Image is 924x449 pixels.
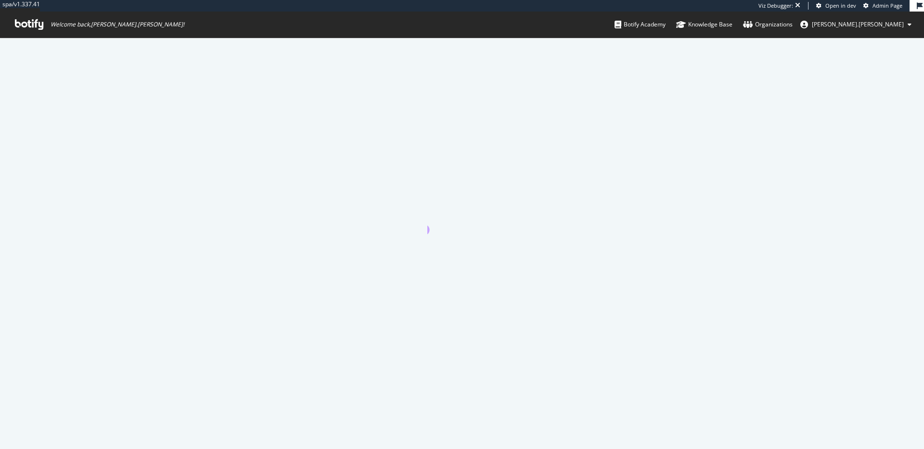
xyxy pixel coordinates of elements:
span: Open in dev [825,2,856,9]
span: Welcome back, [PERSON_NAME].[PERSON_NAME] ! [51,21,184,28]
div: Viz Debugger: [758,2,793,10]
a: Botify Academy [615,12,666,37]
div: Knowledge Base [676,20,732,29]
a: Admin Page [863,2,902,10]
button: [PERSON_NAME].[PERSON_NAME] [793,17,919,32]
a: Knowledge Base [676,12,732,37]
span: nathan.mcginnis [812,20,904,28]
div: Botify Academy [615,20,666,29]
span: Admin Page [873,2,902,9]
a: Open in dev [816,2,856,10]
a: Organizations [743,12,793,37]
div: Organizations [743,20,793,29]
